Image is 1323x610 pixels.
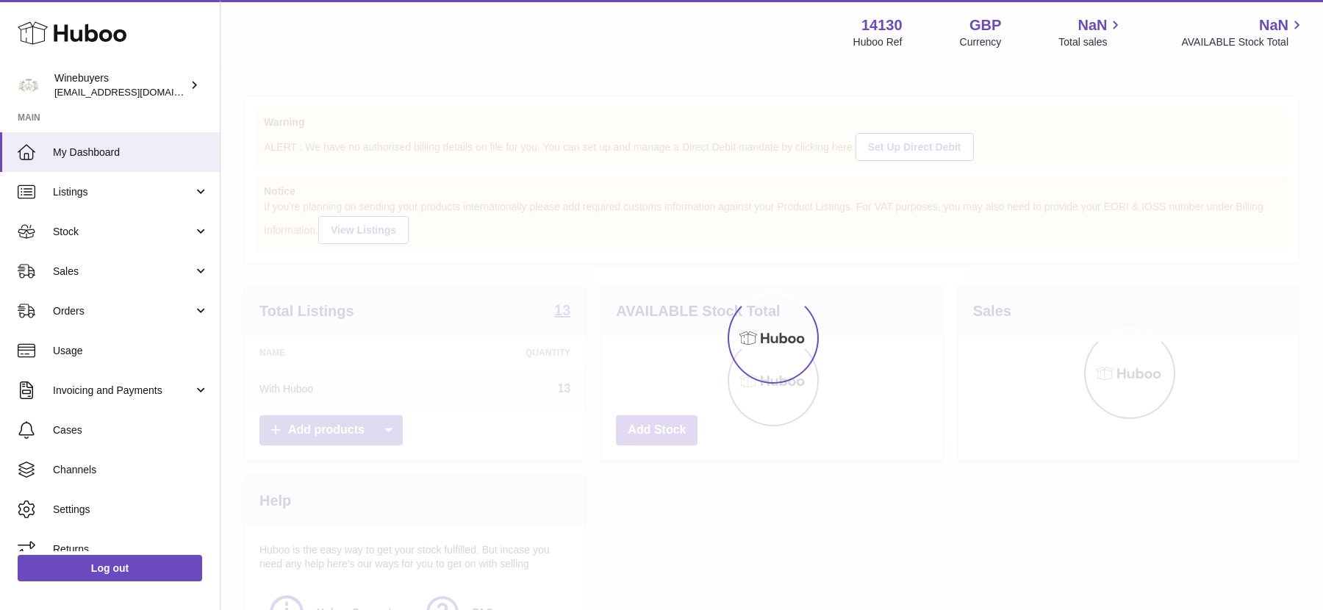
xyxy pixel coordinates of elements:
[1078,15,1107,35] span: NaN
[1181,35,1305,49] span: AVAILABLE Stock Total
[853,35,903,49] div: Huboo Ref
[960,35,1002,49] div: Currency
[18,555,202,581] a: Log out
[53,344,209,358] span: Usage
[53,146,209,159] span: My Dashboard
[53,463,209,477] span: Channels
[53,265,193,279] span: Sales
[53,503,209,517] span: Settings
[969,15,1001,35] strong: GBP
[54,71,187,99] div: Winebuyers
[18,74,40,96] img: ben@winebuyers.com
[1058,15,1124,49] a: NaN Total sales
[1181,15,1305,49] a: NaN AVAILABLE Stock Total
[53,542,209,556] span: Returns
[53,304,193,318] span: Orders
[54,86,216,98] span: [EMAIL_ADDRESS][DOMAIN_NAME]
[53,423,209,437] span: Cases
[861,15,903,35] strong: 14130
[53,185,193,199] span: Listings
[1058,35,1124,49] span: Total sales
[53,225,193,239] span: Stock
[1259,15,1288,35] span: NaN
[53,384,193,398] span: Invoicing and Payments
